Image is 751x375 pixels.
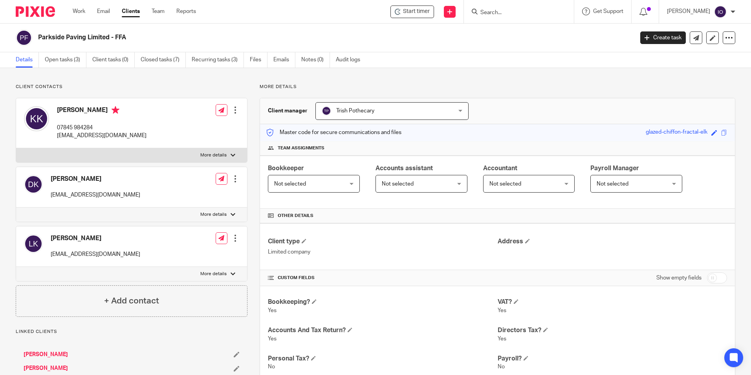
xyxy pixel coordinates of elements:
span: Not selected [274,181,306,187]
span: Accounts assistant [375,165,433,171]
span: Yes [498,308,506,313]
span: Start timer [403,7,430,16]
h4: [PERSON_NAME] [51,234,140,243]
img: svg%3E [16,29,32,46]
p: Master code for secure communications and files [266,129,401,136]
span: Not selected [489,181,521,187]
p: [EMAIL_ADDRESS][DOMAIN_NAME] [57,132,147,140]
img: svg%3E [24,106,49,131]
img: svg%3E [24,234,43,253]
h4: + Add contact [104,295,159,307]
p: Limited company [268,248,497,256]
h4: Accounts And Tax Return? [268,326,497,335]
p: [EMAIL_ADDRESS][DOMAIN_NAME] [51,191,140,199]
a: Client tasks (0) [92,52,135,68]
span: No [498,364,505,369]
span: Yes [498,336,506,342]
h4: CUSTOM FIELDS [268,275,497,281]
span: Other details [278,213,313,219]
p: More details [260,84,735,90]
a: Create task [640,31,686,44]
a: Open tasks (3) [45,52,86,68]
a: Emails [273,52,295,68]
h4: [PERSON_NAME] [51,175,140,183]
div: Parkside Paving Limited - FFA [390,6,434,18]
input: Search [480,9,550,17]
span: Payroll Manager [590,165,639,171]
i: Primary [112,106,119,114]
a: Audit logs [336,52,366,68]
p: More details [200,152,227,158]
label: Show empty fields [656,274,702,282]
p: More details [200,271,227,277]
a: Email [97,7,110,15]
span: Trish Pothecary [336,108,374,114]
h4: Bookkeeping? [268,298,497,306]
p: [EMAIL_ADDRESS][DOMAIN_NAME] [51,250,140,258]
img: svg%3E [24,175,43,194]
h4: Directors Tax? [498,326,727,335]
img: svg%3E [322,106,331,116]
p: [PERSON_NAME] [667,7,710,15]
img: Pixie [16,6,55,17]
p: Client contacts [16,84,247,90]
a: Reports [176,7,196,15]
a: [PERSON_NAME] [24,351,68,358]
p: Linked clients [16,329,247,335]
h4: [PERSON_NAME] [57,106,147,116]
a: Clients [122,7,140,15]
span: Not selected [597,181,628,187]
span: Yes [268,336,277,342]
span: No [268,364,275,369]
h4: Client type [268,237,497,246]
div: glazed-chiffon-fractal-elk [646,128,707,137]
h4: VAT? [498,298,727,306]
a: Recurring tasks (3) [192,52,244,68]
h2: Parkside Paving Limited - FFA [38,33,510,42]
a: Work [73,7,85,15]
p: More details [200,211,227,218]
img: svg%3E [714,6,727,18]
span: Get Support [593,9,623,14]
a: [PERSON_NAME] [24,364,68,372]
h4: Address [498,237,727,246]
a: Details [16,52,39,68]
a: Closed tasks (7) [141,52,186,68]
a: Files [250,52,267,68]
span: Team assignments [278,145,324,151]
h4: Payroll? [498,355,727,363]
p: 07845 984284 [57,124,147,132]
span: Accountant [483,165,517,171]
h4: Personal Tax? [268,355,497,363]
a: Notes (0) [301,52,330,68]
a: Team [152,7,165,15]
span: Yes [268,308,277,313]
span: Not selected [382,181,414,187]
span: Bookkeeper [268,165,304,171]
h3: Client manager [268,107,308,115]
